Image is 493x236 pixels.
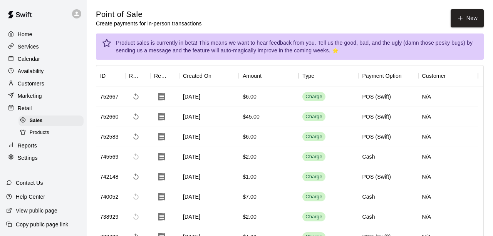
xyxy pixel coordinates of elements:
[129,150,143,164] span: Cannot make a refund for non card payments
[154,209,169,224] button: Download Receipt
[16,179,43,187] p: Contact Us
[18,55,40,63] p: Calendar
[183,65,211,87] div: Created On
[418,87,478,107] div: N/A
[243,213,257,221] div: $2.00
[362,133,391,141] div: POS (Swift)
[6,152,80,164] a: Settings
[116,47,171,54] a: sending us a message
[418,107,478,127] div: N/A
[154,65,168,87] div: Receipt
[18,30,32,38] p: Home
[314,70,325,81] button: Sort
[168,70,179,81] button: Sort
[129,210,143,224] span: Cannot make a refund for non card payments
[18,92,42,100] p: Marketing
[100,65,106,87] div: ID
[418,187,478,207] div: N/A
[96,65,125,87] div: ID
[129,110,143,124] span: Refund payment
[179,87,239,107] div: [DATE]
[418,65,478,87] div: Customer
[243,65,262,87] div: Amount
[362,173,391,181] div: POS (Swift)
[106,70,116,81] button: Sort
[302,65,314,87] div: Type
[446,70,456,81] button: Sort
[422,65,446,87] div: Customer
[150,65,179,87] div: Receipt
[6,78,80,89] a: Customers
[179,167,239,187] div: [DATE]
[129,90,143,104] span: Refund payment
[18,67,44,75] p: Availability
[96,9,202,20] h5: Point of Sale
[18,142,37,149] p: Reports
[362,153,375,161] div: Cash
[305,213,322,221] div: Charge
[243,93,257,100] div: $6.00
[305,93,322,100] div: Charge
[243,173,257,181] div: $1.00
[362,65,402,87] div: Payment Option
[125,65,150,87] div: Refund
[154,149,169,164] button: Download Receipt
[305,113,322,121] div: Charge
[18,43,39,50] p: Services
[18,154,38,162] p: Settings
[100,173,119,181] div: 742148
[16,207,57,214] p: View public page
[239,65,298,87] div: Amount
[18,80,44,87] p: Customers
[154,189,169,204] button: Download Receipt
[305,153,322,161] div: Charge
[30,129,49,137] span: Products
[6,90,80,102] div: Marketing
[243,113,260,121] div: $45.00
[129,190,143,204] span: Cannot make a refund for non card payments
[179,65,239,87] div: Created On
[129,65,139,87] div: Refund
[362,213,375,221] div: Cash
[362,193,375,201] div: Cash
[6,65,80,77] a: Availability
[362,113,391,121] div: POS (Swift)
[418,207,478,227] div: N/A
[6,140,80,151] div: Reports
[243,193,257,201] div: $7.00
[154,89,169,104] button: Download Receipt
[18,104,32,112] p: Retail
[418,147,478,167] div: N/A
[6,53,80,65] a: Calendar
[6,28,80,40] a: Home
[18,127,87,139] a: Products
[129,170,143,184] span: Refund payment
[418,167,478,187] div: N/A
[100,193,119,201] div: 740052
[305,193,322,201] div: Charge
[129,130,143,144] span: Refund payment
[305,173,322,181] div: Charge
[100,213,119,221] div: 738929
[179,147,239,167] div: [DATE]
[100,133,119,141] div: 752583
[16,193,45,201] p: Help Center
[18,115,84,126] div: Sales
[243,133,257,141] div: $6.00
[179,187,239,207] div: [DATE]
[418,127,478,147] div: N/A
[402,70,413,81] button: Sort
[451,9,484,27] button: New
[6,41,80,52] a: Services
[18,115,87,127] a: Sales
[179,207,239,227] div: [DATE]
[305,133,322,141] div: Charge
[6,102,80,114] a: Retail
[16,221,68,228] p: Copy public page link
